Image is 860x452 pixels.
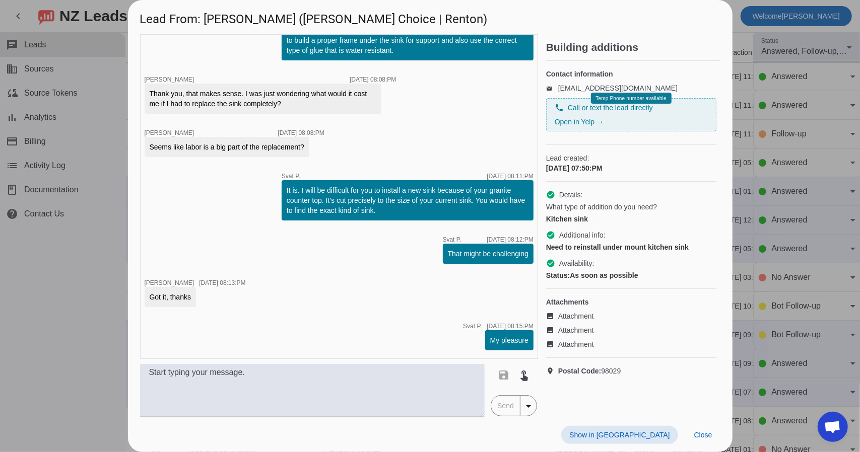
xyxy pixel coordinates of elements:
div: Seems like labor is a big part of the replacement? [150,142,304,152]
span: Additional info: [559,230,606,240]
mat-icon: arrow_drop_down [522,400,535,412]
span: Details: [559,190,583,200]
mat-icon: phone [555,103,564,112]
span: Attachment [558,339,594,349]
div: [DATE] 08:08:PM [278,130,324,136]
span: Call or text the lead directly [568,103,653,113]
mat-icon: check_circle [546,259,555,268]
span: Svat P. [282,173,300,179]
div: Thank you, that makes sense. I was just wondering what would it cost me if I had to replace the s... [150,89,376,109]
div: It is. I will be difficult for you to install a new sink because of your granite counter top. It'... [287,185,528,215]
div: Got it, thanks [150,292,191,302]
a: Open in Yelp → [555,118,604,126]
div: My pleasure [490,335,528,345]
h4: Contact information [546,69,716,79]
a: [EMAIL_ADDRESS][DOMAIN_NAME] [558,84,678,92]
div: That might be challenging [448,249,528,259]
div: [DATE] 08:13:PM [199,280,245,286]
mat-icon: check_circle [546,190,555,199]
span: Lead created: [546,153,716,163]
a: Attachment [546,311,716,321]
mat-icon: touch_app [518,369,530,381]
mat-icon: image [546,326,558,334]
span: Svat P. [463,323,482,329]
button: Close [686,426,720,444]
div: [DATE] 08:08:PM [350,77,396,83]
h2: Building additions [546,42,720,52]
mat-icon: email [546,86,558,91]
div: Sounds good. Just keep in mind. In order to reinstall this correctly, you have to build a proper ... [287,25,528,55]
span: [PERSON_NAME] [145,279,194,286]
div: [DATE] 08:15:PM [487,323,533,329]
span: [PERSON_NAME] [145,129,194,136]
span: Availability: [559,258,594,268]
div: Open chat [818,412,848,442]
a: Attachment [546,339,716,349]
div: As soon as possible [546,270,716,280]
span: Temp Phone number available [596,96,666,101]
span: [PERSON_NAME] [145,76,194,83]
strong: Status: [546,271,570,279]
mat-icon: check_circle [546,231,555,240]
mat-icon: image [546,340,558,348]
h4: Attachments [546,297,716,307]
button: Show in [GEOGRAPHIC_DATA] [561,426,678,444]
mat-icon: location_on [546,367,558,375]
div: [DATE] 08:12:PM [487,237,533,243]
strong: Postal Code: [558,367,602,375]
span: Svat P. [443,237,461,243]
div: Need to reinstall under mount kitchen sink [546,242,716,252]
span: Attachment [558,325,594,335]
a: Attachment [546,325,716,335]
div: [DATE] 08:11:PM [487,173,533,179]
span: Close [694,431,712,439]
mat-icon: image [546,312,558,320]
span: Show in [GEOGRAPHIC_DATA] [569,431,670,439]
div: [DATE] 07:50:PM [546,163,716,173]
span: What type of addition do you need? [546,202,657,212]
span: 98029 [558,366,621,376]
div: Kitchen sink [546,214,716,224]
span: Attachment [558,311,594,321]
